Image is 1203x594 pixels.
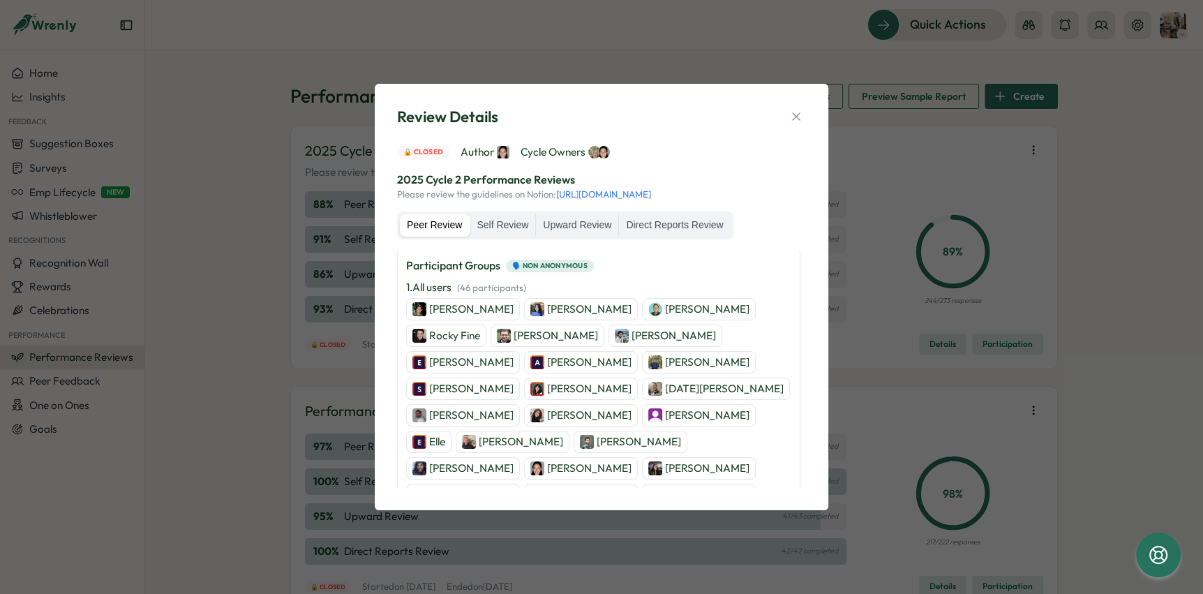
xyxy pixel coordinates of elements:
[642,351,756,373] a: Chad Brokaw[PERSON_NAME]
[412,329,426,343] img: Rocky Fine
[412,382,426,396] img: Sarah Lazarich
[524,404,638,426] a: Emily Rowe[PERSON_NAME]
[648,461,662,475] img: Ashley Jessen
[619,214,730,237] label: Direct Reports Review
[642,484,756,506] a: Colin Buyck[PERSON_NAME]
[497,329,511,343] img: Nick Burgan
[470,214,535,237] label: Self Review
[406,351,520,373] a: Emilie Jensen[PERSON_NAME]
[530,355,544,369] img: Adrien Young
[491,325,604,347] a: Nick Burgan[PERSON_NAME]
[547,381,632,396] p: [PERSON_NAME]
[530,408,544,422] img: Emily Rowe
[406,378,520,400] a: Sarah Lazarich[PERSON_NAME]
[608,325,722,347] a: Eric McGarry[PERSON_NAME]
[429,355,514,370] p: [PERSON_NAME]
[462,435,476,449] img: Mark Buckner
[648,408,662,422] img: Tallulah Kay
[429,408,514,423] p: [PERSON_NAME]
[406,280,526,295] p: 1 . All users
[642,378,790,400] a: Noel Price[DATE][PERSON_NAME]
[403,147,443,158] span: 🔒 Closed
[580,435,594,449] img: Nick Norena
[524,351,638,373] a: Adrien Young[PERSON_NAME]
[514,328,598,343] p: [PERSON_NAME]
[412,435,426,449] img: Elle
[536,214,618,237] label: Upward Review
[530,461,544,475] img: India Bastien
[456,431,569,453] a: Mark Buckner[PERSON_NAME]
[665,381,784,396] p: [DATE][PERSON_NAME]
[429,434,445,450] p: Elle
[524,484,638,506] a: T Liu[PERSON_NAME]
[556,188,651,200] a: [URL][DOMAIN_NAME]
[615,329,629,343] img: Eric McGarry
[412,461,426,475] img: Shane McDaniel
[397,106,498,128] span: Review Details
[547,461,632,476] p: [PERSON_NAME]
[479,434,563,450] p: [PERSON_NAME]
[648,382,662,396] img: Noel Price
[412,355,426,369] img: Emilie Jensen
[461,144,509,160] span: Author
[648,355,662,369] img: Chad Brokaw
[665,487,749,503] p: [PERSON_NAME]
[530,382,544,396] img: Isabelle Hirschy
[665,302,749,317] p: [PERSON_NAME]
[665,355,749,370] p: [PERSON_NAME]
[400,214,469,237] label: Peer Review
[547,302,632,317] p: [PERSON_NAME]
[497,146,509,158] img: India Bastien
[597,434,681,450] p: [PERSON_NAME]
[429,328,480,343] p: Rocky Fine
[429,302,514,317] p: [PERSON_NAME]
[642,404,756,426] a: Tallulah Kay[PERSON_NAME]
[524,298,638,320] a: Emily Edwards[PERSON_NAME]
[642,457,756,480] a: Ashley Jessen[PERSON_NAME]
[412,302,426,316] img: Ethan Elisara
[547,408,632,423] p: [PERSON_NAME]
[406,484,520,506] a: Kyle Peterson[PERSON_NAME]
[521,144,610,160] span: Cycle Owners
[406,298,520,320] a: Ethan Elisara[PERSON_NAME]
[412,408,426,422] img: Zach Berke
[524,457,638,480] a: India Bastien[PERSON_NAME]
[547,487,632,503] p: [PERSON_NAME]
[406,257,500,274] p: Participant Groups
[665,461,749,476] p: [PERSON_NAME]
[397,171,806,188] p: 2025 Cycle 2 Performance Reviews
[632,328,716,343] p: [PERSON_NAME]
[530,302,544,316] img: Emily Edwards
[429,487,514,503] p: [PERSON_NAME]
[547,355,632,370] p: [PERSON_NAME]
[665,408,749,423] p: [PERSON_NAME]
[406,457,520,480] a: Shane McDaniel[PERSON_NAME]
[524,378,638,400] a: Isabelle Hirschy[PERSON_NAME]
[512,260,588,272] span: 🗣️ Non Anonymous
[406,431,451,453] a: ElleElle
[429,381,514,396] p: [PERSON_NAME]
[588,146,601,158] img: Lisa Warner
[648,302,662,316] img: Miguel Zeballos-Vargas
[597,146,610,158] img: India Bastien
[642,298,756,320] a: Miguel Zeballos-Vargas[PERSON_NAME]
[457,282,526,293] span: ( 46 participants )
[429,461,514,476] p: [PERSON_NAME]
[406,325,486,347] a: Rocky FineRocky Fine
[406,404,520,426] a: Zach Berke[PERSON_NAME]
[574,431,687,453] a: Nick Norena[PERSON_NAME]
[397,188,806,201] p: Please review the guidelines on Notion:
